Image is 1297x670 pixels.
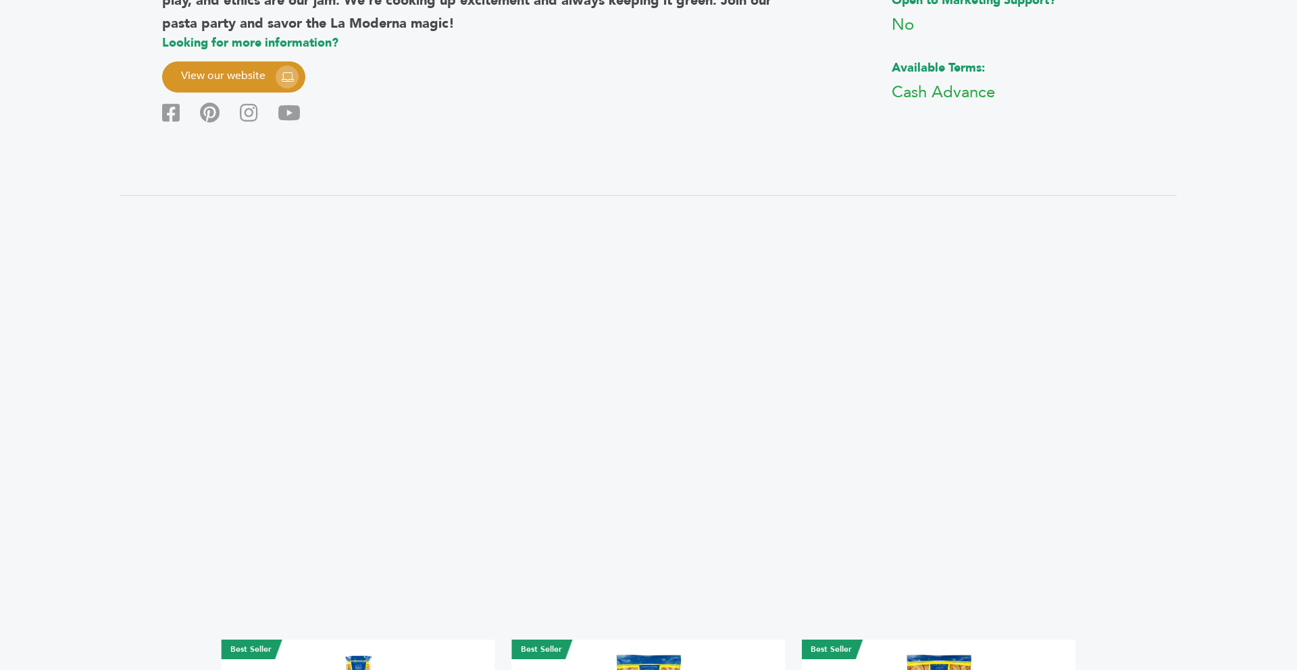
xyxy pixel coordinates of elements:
[892,60,1162,81] span: Available Terms:
[892,81,1108,104] div: Cash Advance
[162,61,305,93] a: View our website
[162,35,785,51] span: Looking for more information?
